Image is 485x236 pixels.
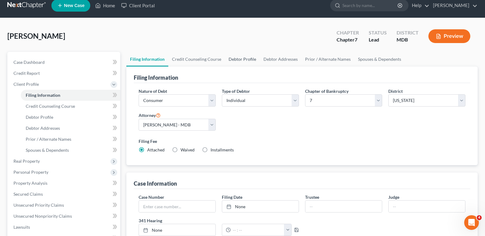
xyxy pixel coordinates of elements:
[13,60,45,65] span: Case Dashboard
[388,88,403,94] label: District
[225,52,260,67] a: Debtor Profile
[222,201,299,212] a: None
[305,201,382,212] input: --
[13,191,43,197] span: Secured Claims
[211,147,234,152] span: Installments
[9,222,120,233] a: Lawsuits
[337,36,359,43] div: Chapter
[13,180,47,186] span: Property Analysis
[181,147,195,152] span: Waived
[428,29,470,43] button: Preview
[21,101,120,112] a: Credit Counseling Course
[126,52,168,67] a: Filing Information
[301,52,354,67] a: Prior / Alternate Names
[168,52,225,67] a: Credit Counseling Course
[139,224,215,236] a: None
[139,194,164,200] label: Case Number
[9,200,120,211] a: Unsecured Priority Claims
[13,202,64,208] span: Unsecured Priority Claims
[9,189,120,200] a: Secured Claims
[147,147,165,152] span: Attached
[13,158,40,164] span: Real Property
[260,52,301,67] a: Debtor Addresses
[9,178,120,189] a: Property Analysis
[26,114,53,120] span: Debtor Profile
[21,134,120,145] a: Prior / Alternate Names
[26,147,69,153] span: Spouses & Dependents
[388,194,399,200] label: Judge
[26,136,71,142] span: Prior / Alternate Names
[9,57,120,68] a: Case Dashboard
[464,215,479,230] iframe: Intercom live chat
[13,82,39,87] span: Client Profile
[9,211,120,222] a: Unsecured Nonpriority Claims
[477,215,482,220] span: 4
[21,145,120,156] a: Spouses & Dependents
[13,213,72,219] span: Unsecured Nonpriority Claims
[9,68,120,79] a: Credit Report
[13,71,40,76] span: Credit Report
[222,194,242,200] label: Filing Date
[139,138,465,144] label: Filing Fee
[397,36,419,43] div: MDB
[369,29,387,36] div: Status
[64,3,84,8] span: New Case
[355,37,357,42] span: 7
[134,180,177,187] div: Case Information
[134,74,178,81] div: Filing Information
[26,103,75,109] span: Credit Counseling Course
[397,29,419,36] div: District
[337,29,359,36] div: Chapter
[139,88,167,94] label: Nature of Debt
[26,125,60,131] span: Debtor Addresses
[369,36,387,43] div: Lead
[7,31,65,40] span: [PERSON_NAME]
[354,52,405,67] a: Spouses & Dependents
[21,123,120,134] a: Debtor Addresses
[305,88,349,94] label: Chapter of Bankruptcy
[13,224,30,230] span: Lawsuits
[21,112,120,123] a: Debtor Profile
[231,224,284,236] input: -- : --
[139,111,161,119] label: Attorney
[136,217,302,224] label: 341 Hearing
[389,201,465,212] input: --
[26,93,60,98] span: Filing Information
[222,88,250,94] label: Type of Debtor
[13,169,48,175] span: Personal Property
[305,194,319,200] label: Trustee
[21,90,120,101] a: Filing Information
[139,201,215,212] input: Enter case number...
